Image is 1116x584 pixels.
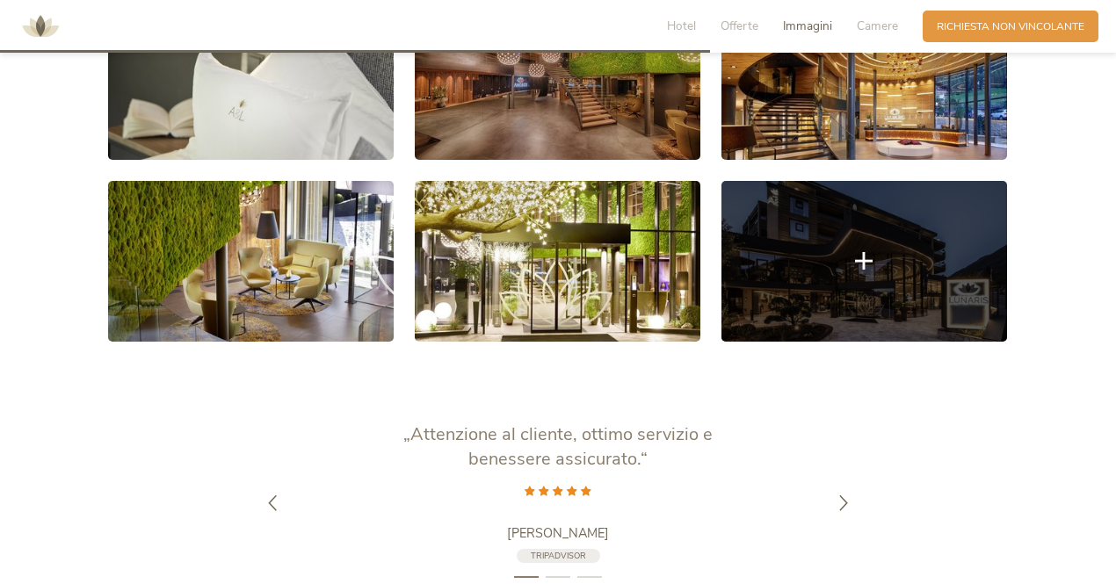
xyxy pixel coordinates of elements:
[403,422,713,471] span: „Attenzione al cliente, ottimo servizio e benessere assicurato.“
[517,549,600,564] a: Tripadvisor
[531,550,586,561] span: Tripadvisor
[721,18,758,34] span: Offerte
[382,524,734,542] a: [PERSON_NAME]
[937,19,1084,34] span: Richiesta non vincolante
[14,21,67,31] a: AMONTI & LUNARIS Wellnessresort
[783,18,832,34] span: Immagini
[667,18,696,34] span: Hotel
[507,524,609,542] span: [PERSON_NAME]
[857,18,898,34] span: Camere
